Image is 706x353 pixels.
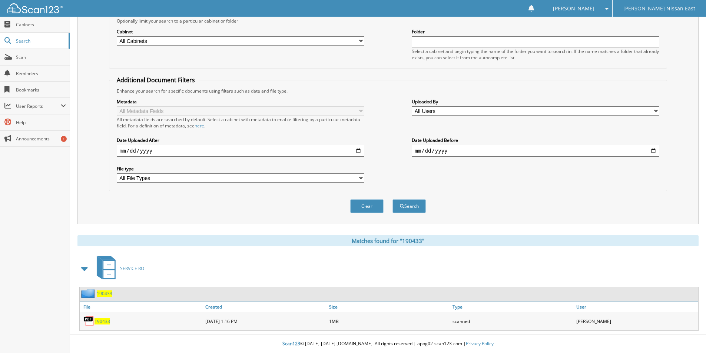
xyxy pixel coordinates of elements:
div: [DATE] 1:16 PM [203,314,327,329]
span: Cabinets [16,21,66,28]
input: end [412,145,659,157]
span: [PERSON_NAME] Nissan East [623,6,695,11]
span: Announcements [16,136,66,142]
span: Bookmarks [16,87,66,93]
a: 190433 [97,290,112,297]
div: Matches found for "190433" [77,235,699,246]
div: Select a cabinet and begin typing the name of the folder you want to search in. If the name match... [412,48,659,61]
span: Search [16,38,65,44]
label: Date Uploaded Before [412,137,659,143]
label: Uploaded By [412,99,659,105]
button: Clear [350,199,384,213]
span: User Reports [16,103,61,109]
label: Metadata [117,99,364,105]
label: Cabinet [117,29,364,35]
span: [PERSON_NAME] [553,6,594,11]
a: Created [203,302,327,312]
span: Reminders [16,70,66,77]
div: Optionally limit your search to a particular cabinet or folder [113,18,663,24]
div: [PERSON_NAME] [574,314,698,329]
a: 190433 [95,318,110,324]
span: Help [16,119,66,126]
a: Privacy Policy [466,340,494,347]
img: folder2.png [81,289,97,298]
a: File [80,302,203,312]
img: PDF.png [83,316,95,327]
a: User [574,302,698,312]
img: scan123-logo-white.svg [7,3,63,13]
span: Scan [16,54,66,60]
span: SERVICE RO [120,265,144,272]
div: All metadata fields are searched by default. Select a cabinet with metadata to enable filtering b... [117,116,364,129]
a: Type [451,302,574,312]
label: Date Uploaded After [117,137,364,143]
iframe: Chat Widget [669,317,706,353]
div: scanned [451,314,574,329]
label: File type [117,166,364,172]
div: 1MB [327,314,451,329]
label: Folder [412,29,659,35]
div: © [DATE]-[DATE] [DOMAIN_NAME]. All rights reserved | appg02-scan123-com | [70,335,706,353]
legend: Additional Document Filters [113,76,199,84]
a: Size [327,302,451,312]
a: SERVICE RO [92,254,144,283]
input: start [117,145,364,157]
div: 1 [61,136,67,142]
div: Enhance your search for specific documents using filters such as date and file type. [113,88,663,94]
a: here [195,123,204,129]
span: Scan123 [282,340,300,347]
button: Search [392,199,426,213]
